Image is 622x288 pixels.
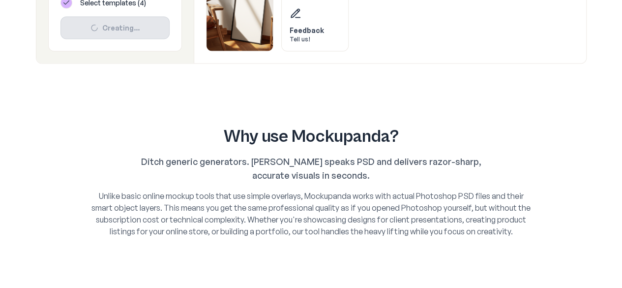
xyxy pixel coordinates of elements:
div: Creating... [69,23,161,33]
button: Creating... [60,17,170,39]
h2: Why use Mockupanda? [52,127,571,147]
p: Unlike basic online mockup tools that use simple overlays, Mockupanda works with actual Photoshop... [91,190,532,237]
p: Ditch generic generators. [PERSON_NAME] speaks PSD and delivers razor-sharp, accurate visuals in ... [122,155,500,182]
div: Tell us! [290,35,324,43]
div: Feedback [290,26,324,35]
